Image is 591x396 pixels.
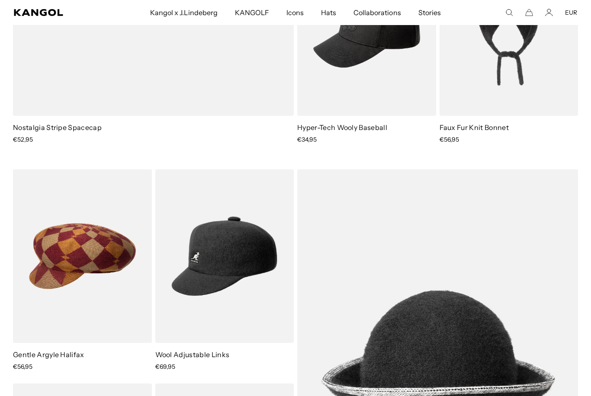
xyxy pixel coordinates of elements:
span: €34,95 [297,136,317,143]
button: EUR [565,9,577,16]
a: Gentle Argyle Halifax [13,350,84,359]
span: €52,95 [13,136,33,143]
a: Nostalgia Stripe Spacecap [13,123,102,132]
a: Faux Fur Knit Bonnet [440,123,509,132]
a: Kangol [14,9,99,16]
span: €56,95 [13,363,32,371]
a: Hyper-Tech Wooly Baseball [297,123,387,132]
img: Gentle Argyle Halifax [13,169,152,343]
a: Account [545,9,553,16]
button: Cart [525,9,533,16]
summary: Search here [505,9,513,16]
a: Wool Adjustable Links [155,350,230,359]
span: €69,95 [155,363,175,371]
span: €56,95 [440,136,459,143]
img: Wool Adjustable Links [155,169,294,343]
